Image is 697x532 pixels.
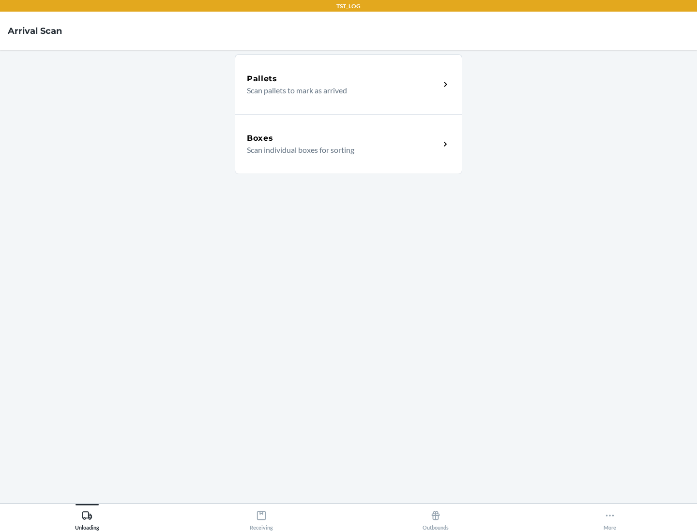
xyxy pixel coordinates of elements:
h4: Arrival Scan [8,25,62,37]
a: BoxesScan individual boxes for sorting [235,114,462,174]
button: More [523,504,697,531]
h5: Boxes [247,133,273,144]
button: Outbounds [348,504,523,531]
p: Scan pallets to mark as arrived [247,85,432,96]
button: Receiving [174,504,348,531]
div: More [604,506,616,531]
h5: Pallets [247,73,277,85]
div: Unloading [75,506,99,531]
div: Receiving [250,506,273,531]
a: PalletsScan pallets to mark as arrived [235,54,462,114]
p: TST_LOG [336,2,361,11]
div: Outbounds [423,506,449,531]
p: Scan individual boxes for sorting [247,144,432,156]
